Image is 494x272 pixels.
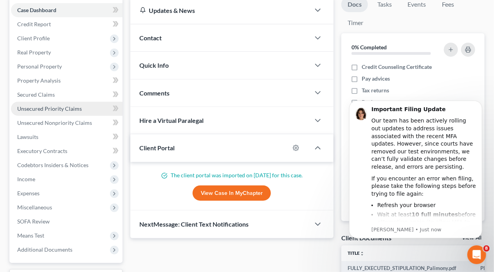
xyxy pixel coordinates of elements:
span: Additional Documents [17,246,72,253]
span: Hire a Virtual Paralegal [140,117,204,124]
a: Unsecured Nonpriority Claims [11,116,123,130]
a: View Case in MyChapter [193,186,271,201]
a: Lawsuits [11,130,123,144]
span: Credit Counseling Certificate [362,63,432,71]
span: Personal Property [17,63,62,70]
a: Credit Report [11,17,123,31]
strong: 0% Completed [352,44,387,50]
a: Case Dashboard [11,3,123,17]
a: Timer [341,15,370,31]
span: Quick Info [140,61,169,69]
span: Property Analysis [17,77,61,84]
span: Client Portal [140,144,175,151]
span: Miscellaneous [17,204,52,211]
span: Comments [140,89,170,97]
p: The client portal was imported on [DATE] for this case. [140,171,325,179]
span: Credit Report [17,21,51,27]
a: SOFA Review [11,214,123,229]
span: Real Property [17,49,51,56]
span: Case Dashboard [17,7,56,13]
a: Secured Claims [11,88,123,102]
span: Lawsuits [17,133,38,140]
span: Expenses [17,190,40,196]
a: Unsecured Priority Claims [11,102,123,116]
span: Unsecured Priority Claims [17,105,82,112]
span: Income [17,176,35,182]
span: Client Profile [17,35,50,41]
a: Executory Contracts [11,144,123,158]
span: Tax returns [362,86,389,94]
span: Executory Contracts [17,148,67,154]
span: SOFA Review [17,218,50,225]
span: Contact [140,34,162,41]
span: Means Test [17,232,44,239]
span: Codebtors Insiders & Notices [17,162,88,168]
span: Unsecured Nonpriority Claims [17,119,92,126]
iframe: Intercom live chat [467,245,486,264]
a: Property Analysis [11,74,123,88]
iframe: Intercom notifications message [337,91,494,268]
span: Pay advices [362,75,390,83]
span: NextMessage: Client Text Notifications [140,220,249,228]
span: Secured Claims [17,91,55,98]
span: 8 [483,245,490,252]
div: Updates & News [140,6,301,14]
